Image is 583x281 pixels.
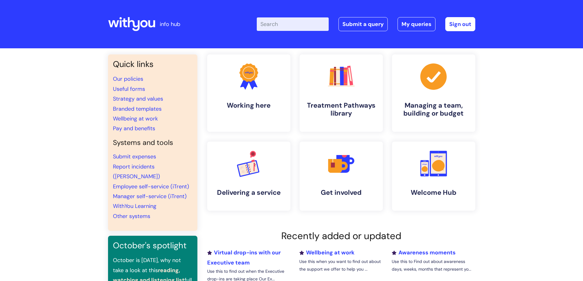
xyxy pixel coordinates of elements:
[445,17,475,31] a: Sign out
[113,241,192,250] h3: October's spotlight
[113,153,156,160] a: Submit expenses
[113,183,189,190] a: Employee self-service (iTrent)
[160,19,180,29] p: info hub
[397,189,470,197] h4: Welcome Hub
[257,17,475,31] div: | -
[113,213,150,220] a: Other systems
[392,249,456,256] a: Awareness moments
[113,85,145,93] a: Useful forms
[207,54,290,132] a: Working here
[392,142,475,211] a: Welcome Hub
[257,17,329,31] input: Search
[299,258,383,273] p: Use this when you want to find out about the support we offer to help you ...
[305,189,378,197] h4: Get involved
[392,54,475,132] a: Managing a team, building or budget
[299,249,354,256] a: Wellbeing at work
[398,17,435,31] a: My queries
[113,95,163,102] a: Strategy and values
[113,139,192,147] h4: Systems and tools
[300,142,383,211] a: Get involved
[207,230,475,242] h2: Recently added or updated
[212,189,286,197] h4: Delivering a service
[212,102,286,109] h4: Working here
[113,202,156,210] a: WithYou Learning
[113,115,158,122] a: Wellbeing at work
[300,54,383,132] a: Treatment Pathways library
[113,75,143,83] a: Our policies
[392,258,475,273] p: Use this to Find out about awareness days, weeks, months that represent yo...
[113,105,162,113] a: Branded templates
[397,102,470,118] h4: Managing a team, building or budget
[113,59,192,69] h3: Quick links
[113,193,187,200] a: Manager self-service (iTrent)
[207,142,290,211] a: Delivering a service
[305,102,378,118] h4: Treatment Pathways library
[113,125,155,132] a: Pay and benefits
[113,163,160,180] a: Report incidents ([PERSON_NAME])
[338,17,388,31] a: Submit a query
[207,249,281,266] a: Virtual drop-ins with our Executive team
